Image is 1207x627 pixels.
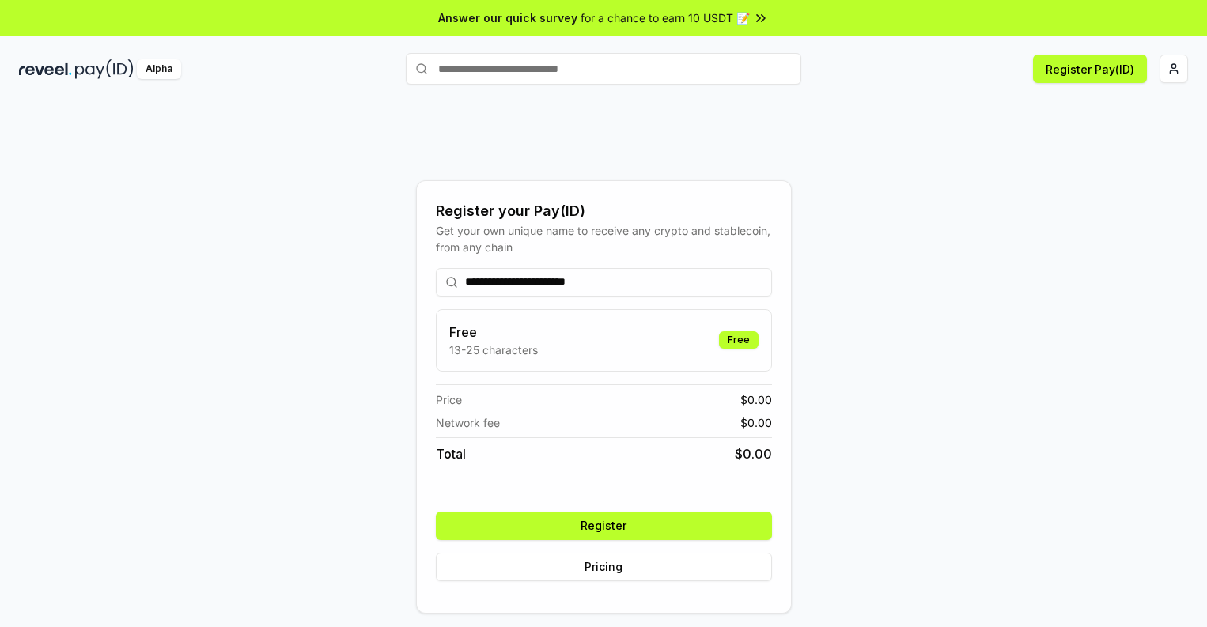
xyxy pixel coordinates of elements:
[449,342,538,358] p: 13-25 characters
[1033,55,1147,83] button: Register Pay(ID)
[735,444,772,463] span: $ 0.00
[436,553,772,581] button: Pricing
[75,59,134,79] img: pay_id
[438,9,577,26] span: Answer our quick survey
[740,414,772,431] span: $ 0.00
[137,59,181,79] div: Alpha
[436,200,772,222] div: Register your Pay(ID)
[581,9,750,26] span: for a chance to earn 10 USDT 📝
[436,414,500,431] span: Network fee
[436,512,772,540] button: Register
[436,444,466,463] span: Total
[436,391,462,408] span: Price
[436,222,772,255] div: Get your own unique name to receive any crypto and stablecoin, from any chain
[19,59,72,79] img: reveel_dark
[449,323,538,342] h3: Free
[740,391,772,408] span: $ 0.00
[719,331,759,349] div: Free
